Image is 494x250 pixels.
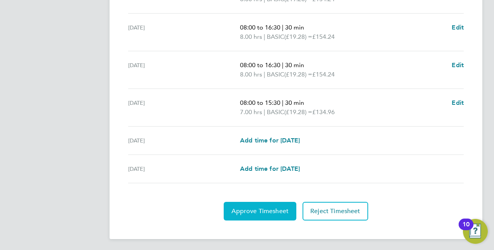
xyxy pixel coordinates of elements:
[284,71,312,78] span: (£19.28) =
[452,23,464,32] a: Edit
[240,108,262,116] span: 7.00 hrs
[224,202,296,220] button: Approve Timesheet
[231,207,289,215] span: Approve Timesheet
[128,98,240,117] div: [DATE]
[240,164,300,174] a: Add time for [DATE]
[284,108,312,116] span: (£19.28) =
[240,99,280,106] span: 08:00 to 15:30
[240,33,262,40] span: 8.00 hrs
[452,98,464,108] a: Edit
[285,61,304,69] span: 30 min
[312,33,335,40] span: £154.24
[128,61,240,79] div: [DATE]
[240,165,300,172] span: Add time for [DATE]
[264,108,265,116] span: |
[240,24,280,31] span: 08:00 to 16:30
[303,202,368,220] button: Reject Timesheet
[452,99,464,106] span: Edit
[452,61,464,70] a: Edit
[240,61,280,69] span: 08:00 to 16:30
[285,24,304,31] span: 30 min
[452,61,464,69] span: Edit
[310,207,360,215] span: Reject Timesheet
[128,164,240,174] div: [DATE]
[264,33,265,40] span: |
[463,219,488,244] button: Open Resource Center, 10 new notifications
[128,136,240,145] div: [DATE]
[282,99,284,106] span: |
[267,32,284,42] span: BASIC
[264,71,265,78] span: |
[240,71,262,78] span: 8.00 hrs
[312,71,335,78] span: £154.24
[282,24,284,31] span: |
[312,108,335,116] span: £134.96
[285,99,304,106] span: 30 min
[128,23,240,42] div: [DATE]
[284,33,312,40] span: (£19.28) =
[240,137,300,144] span: Add time for [DATE]
[452,24,464,31] span: Edit
[267,70,284,79] span: BASIC
[240,136,300,145] a: Add time for [DATE]
[463,224,470,234] div: 10
[282,61,284,69] span: |
[267,108,284,117] span: BASIC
